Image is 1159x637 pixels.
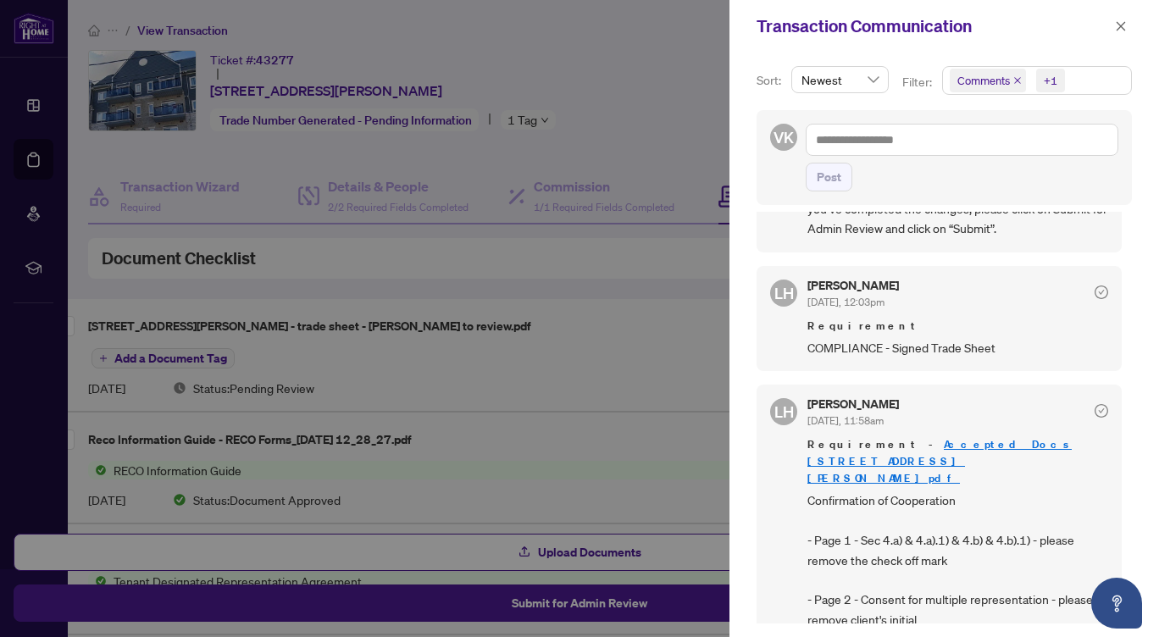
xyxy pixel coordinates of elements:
span: COMPLIANCE - Signed Trade Sheet [807,338,1108,357]
h5: [PERSON_NAME] [807,398,899,410]
div: Transaction Communication [757,14,1110,39]
span: close [1115,20,1127,32]
span: Confirmation of Cooperation - Page 1 - Sec 4.a) & 4.a).1) & 4.b) & 4.b).1) - please remove the ch... [807,490,1108,629]
span: Comments [950,69,1026,92]
h5: [PERSON_NAME] [807,280,899,291]
span: [DATE], 12:03pm [807,296,884,308]
span: close [1013,76,1022,85]
span: check-circle [1095,285,1108,299]
span: Newest [801,67,879,92]
span: [DATE], 11:58am [807,414,884,427]
span: Requirement [807,318,1108,335]
span: Requirement - [807,436,1108,487]
div: +1 [1044,72,1057,89]
span: LH [774,400,794,424]
span: check-circle [1095,404,1108,418]
p: Filter: [902,73,934,91]
p: Sort: [757,71,785,90]
button: Open asap [1091,578,1142,629]
span: Comments [957,72,1010,89]
a: Accepted Docs [STREET_ADDRESS][PERSON_NAME]pdf [807,437,1072,485]
span: VK [774,125,794,149]
button: Post [806,163,852,191]
span: LH [774,281,794,305]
